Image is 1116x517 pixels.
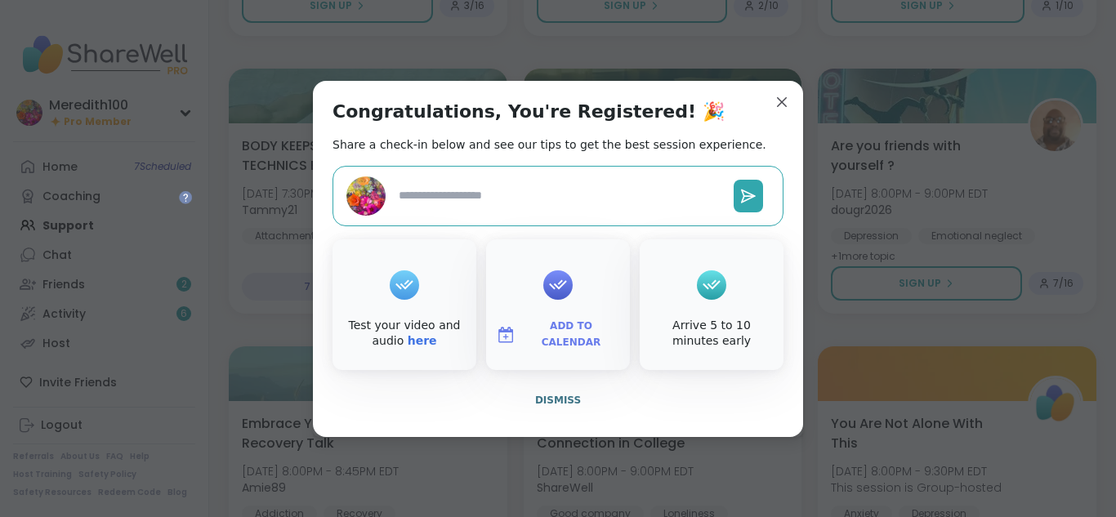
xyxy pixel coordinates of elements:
img: ShareWell Logomark [496,325,516,345]
img: Meredith100 [346,176,386,216]
span: Add to Calendar [522,319,620,350]
div: Test your video and audio [336,318,473,350]
h2: Share a check-in below and see our tips to get the best session experience. [333,136,766,153]
iframe: Spotlight [179,191,192,204]
span: Dismiss [535,394,581,406]
a: here [408,334,437,347]
button: Add to Calendar [489,318,627,352]
div: Arrive 5 to 10 minutes early [643,318,780,350]
h1: Congratulations, You're Registered! 🎉 [333,100,725,123]
button: Dismiss [333,383,783,417]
